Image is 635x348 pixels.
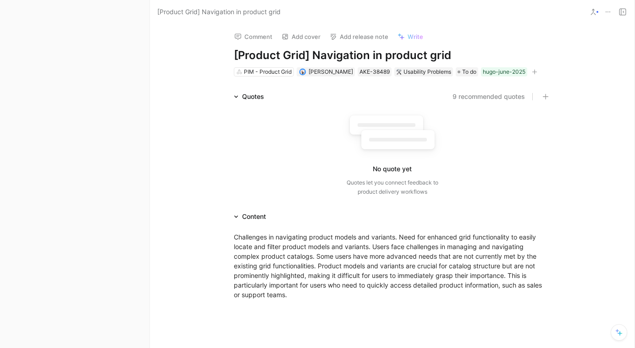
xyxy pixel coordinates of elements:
[347,178,438,196] div: Quotes let you connect feedback to product delivery workflows
[373,163,412,174] div: No quote yet
[277,30,325,43] button: Add cover
[462,67,476,76] span: To do
[244,67,292,76] div: PIM - Product Grid
[230,30,276,43] button: Comment
[453,91,525,102] button: 9 recommended quotes
[242,91,264,102] div: Quotes
[396,67,451,76] div: Usability Problems
[394,67,453,76] div: 🛠️Usability Problems
[234,232,551,299] div: Challenges in navigating product models and variants. Need for enhanced grid functionality to eas...
[456,67,478,76] div: To do
[230,91,268,102] div: Quotes
[230,211,270,222] div: Content
[157,6,281,17] span: [Product Grid] Navigation in product grid
[396,69,402,75] img: 🛠️
[326,30,392,43] button: Add release note
[234,48,551,63] h1: [Product Grid] Navigation in product grid
[393,30,427,43] button: Write
[309,68,353,75] span: [PERSON_NAME]
[359,67,390,76] div: AKE-38489
[300,69,305,74] img: avatar
[242,211,266,222] div: Content
[408,33,423,41] span: Write
[483,67,525,76] div: hugo-june-2025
